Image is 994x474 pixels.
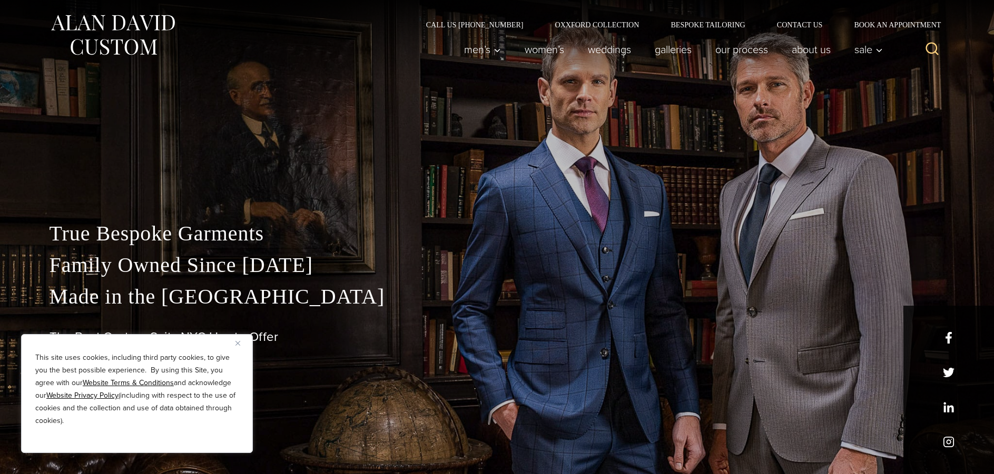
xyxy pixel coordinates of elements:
[452,39,888,60] nav: Primary Navigation
[50,12,176,58] img: Alan David Custom
[83,377,174,388] a: Website Terms & Conditions
[513,39,576,60] a: Women’s
[703,39,780,60] a: Our Process
[761,21,839,28] a: Contact Us
[655,21,761,28] a: Bespoke Tailoring
[838,21,944,28] a: Book an Appointment
[235,337,248,349] button: Close
[235,341,240,346] img: Close
[920,37,945,62] button: View Search Form
[35,351,239,427] p: This site uses cookies, including third party cookies, to give you the best possible experience. ...
[780,39,842,60] a: About Us
[464,44,501,55] span: Men’s
[576,39,643,60] a: weddings
[50,218,945,312] p: True Bespoke Garments Family Owned Since [DATE] Made in the [GEOGRAPHIC_DATA]
[854,44,883,55] span: Sale
[410,21,945,28] nav: Secondary Navigation
[410,21,539,28] a: Call Us [PHONE_NUMBER]
[50,329,945,345] h1: The Best Custom Suits NYC Has to Offer
[643,39,703,60] a: Galleries
[539,21,655,28] a: Oxxford Collection
[46,390,119,401] a: Website Privacy Policy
